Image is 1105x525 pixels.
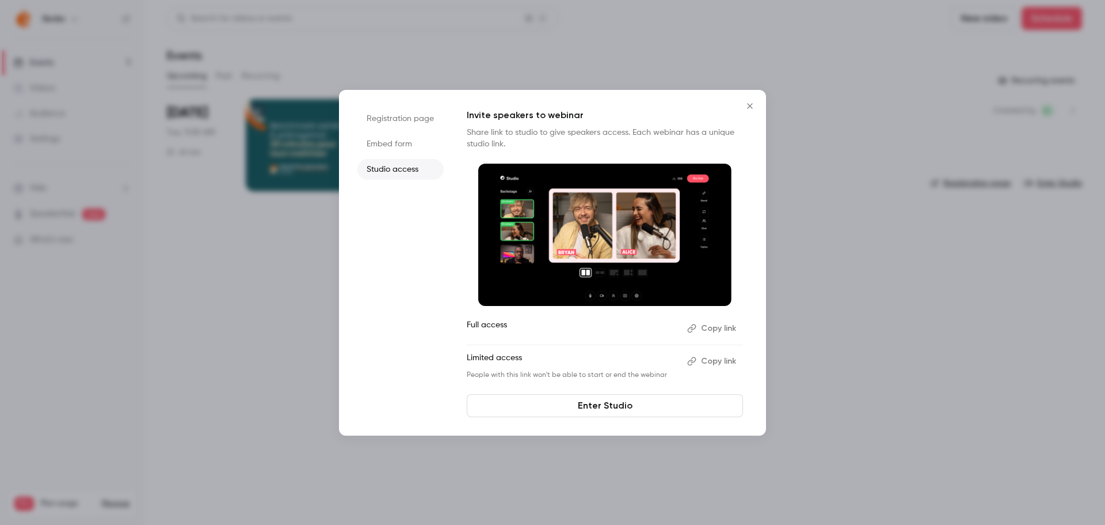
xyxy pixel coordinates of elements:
p: Limited access [467,352,678,371]
p: People with this link won't be able to start or end the webinar [467,371,678,380]
button: Copy link [683,352,743,371]
li: Registration page [357,108,444,129]
img: Invite speakers to webinar [478,164,731,307]
a: Enter Studio [467,394,743,417]
button: Close [738,95,761,118]
button: Copy link [683,319,743,338]
li: Embed form [357,134,444,154]
li: Studio access [357,159,444,180]
p: Share link to studio to give speakers access. Each webinar has a unique studio link. [467,127,743,150]
p: Full access [467,319,678,338]
p: Invite speakers to webinar [467,108,743,122]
